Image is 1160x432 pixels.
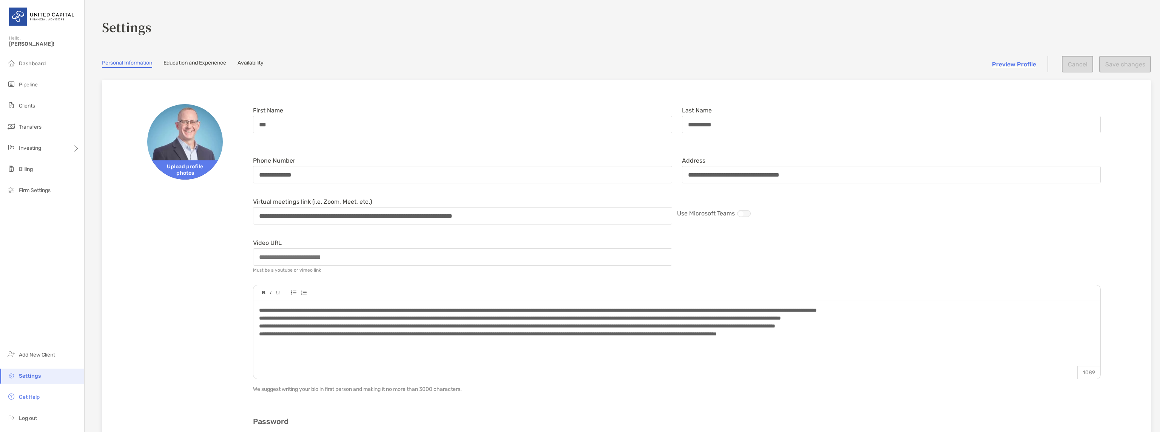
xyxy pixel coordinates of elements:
span: Transfers [19,124,42,130]
img: Editor control icon [301,291,307,295]
span: Billing [19,166,33,172]
span: Pipeline [19,81,38,88]
p: We suggest writing your bio in first person and making it no more than 3000 characters. [253,384,1101,394]
a: Personal Information [102,60,152,68]
img: get-help icon [7,392,16,401]
img: Editor control icon [276,291,280,295]
img: investing icon [7,143,16,152]
span: Dashboard [19,60,46,67]
div: Must be a youtube or vimeo link [253,268,321,273]
label: First Name [253,107,283,114]
img: Editor control icon [262,291,265,295]
span: Use Microsoft Teams [677,210,735,217]
span: Clients [19,103,35,109]
img: add_new_client icon [7,350,16,359]
span: Log out [19,415,37,421]
img: logout icon [7,413,16,422]
img: firm-settings icon [7,185,16,194]
span: Upload profile photos [147,160,223,180]
span: Firm Settings [19,187,51,194]
label: Address [682,157,705,164]
span: Add New Client [19,352,55,358]
a: Education and Experience [164,60,226,68]
a: Preview Profile [992,61,1036,68]
img: clients icon [7,101,16,110]
span: Get Help [19,394,40,400]
img: United Capital Logo [9,3,75,30]
h3: Settings [102,18,1151,35]
img: Avatar [147,104,223,180]
img: pipeline icon [7,80,16,89]
p: 1089 [1077,366,1100,379]
img: transfers icon [7,122,16,131]
label: Video URL [253,240,282,246]
span: [PERSON_NAME]! [9,41,80,47]
img: Editor control icon [291,291,296,295]
label: Last Name [682,107,712,114]
img: billing icon [7,164,16,173]
label: Phone Number [253,157,295,164]
span: Investing [19,145,41,151]
a: Availability [238,60,264,68]
span: Settings [19,373,41,379]
h3: Password [253,417,1101,426]
img: dashboard icon [7,58,16,68]
img: settings icon [7,371,16,380]
img: Editor control icon [270,291,271,295]
label: Virtual meetings link (i.e. Zoom, Meet, etc.) [253,198,372,205]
